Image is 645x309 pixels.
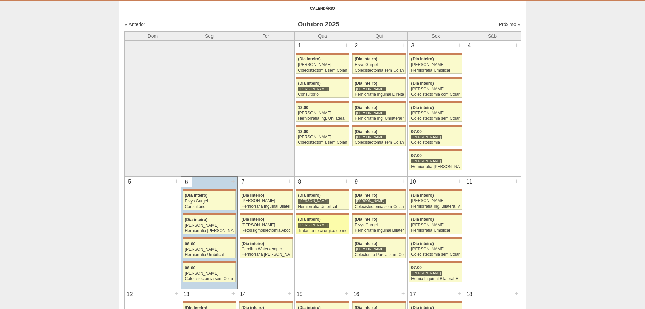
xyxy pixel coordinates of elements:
[220,20,417,30] h3: Outubro 2025
[355,86,386,92] div: [PERSON_NAME]
[352,53,405,55] div: Key: Maria Braido
[310,6,335,11] a: Calendário
[185,277,234,281] div: Colecistectomia sem Colangiografia VL
[355,253,404,257] div: Colectomia Parcial sem Colostomia
[411,217,434,222] span: (Dia inteiro)
[185,247,234,252] div: [PERSON_NAME]
[298,193,321,198] span: (Dia inteiro)
[464,289,475,300] div: 18
[185,223,234,228] div: [PERSON_NAME]
[296,77,349,79] div: Key: Maria Braido
[298,86,329,92] div: [PERSON_NAME]
[409,53,462,55] div: Key: Maria Braido
[408,289,418,300] div: 17
[298,92,347,97] div: Consultório
[409,101,462,103] div: Key: Maria Braido
[457,41,463,50] div: +
[411,111,460,115] div: [PERSON_NAME]
[287,289,293,298] div: +
[352,127,405,146] a: (Dia inteiro) [PERSON_NAME] Colecistectomia sem Colangiografia VL
[240,215,293,234] a: (Dia inteiro) [PERSON_NAME] Retossigmoidectomia Abdominal
[513,177,519,186] div: +
[124,31,181,40] th: Dom
[464,31,521,40] th: Sáb
[296,213,349,215] div: Key: Maria Braido
[355,68,404,73] div: Colecistectomia sem Colangiografia VL
[183,191,236,210] a: (Dia inteiro) Elvys Gurgel Consultório
[355,223,404,227] div: Elvys Gurgel
[352,55,405,74] a: (Dia inteiro) Elvys Gurgel Colecistectomia sem Colangiografia VL
[352,237,405,239] div: Key: Maria Braido
[298,63,347,67] div: [PERSON_NAME]
[181,289,192,300] div: 13
[355,81,377,86] span: (Dia inteiro)
[298,223,329,228] div: [PERSON_NAME]
[355,135,386,140] div: [PERSON_NAME]
[355,63,404,67] div: Elvys Gurgel
[296,127,349,146] a: 13:00 [PERSON_NAME] Colecistectomia sem Colangiografia VL
[296,301,349,303] div: Key: Maria Braido
[240,191,293,210] a: (Dia inteiro) [PERSON_NAME] Herniorrafia Inguinal Bilateral
[351,177,362,187] div: 9
[242,241,264,246] span: (Dia inteiro)
[409,79,462,98] a: (Dia inteiro) [PERSON_NAME] Colecistectomia com Colangiografia VL
[499,22,520,27] a: Próximo »
[411,116,460,121] div: Colecistectomia sem Colangiografia VL
[411,159,442,164] div: [PERSON_NAME]
[294,31,351,40] th: Qua
[185,193,208,198] span: (Dia inteiro)
[411,193,434,198] span: (Dia inteiro)
[513,41,519,50] div: +
[298,135,347,139] div: [PERSON_NAME]
[242,228,290,233] div: Retossigmoidectomia Abdominal
[239,301,292,303] div: Key: Maria Braido
[295,177,305,187] div: 8
[174,289,180,298] div: +
[355,198,386,204] div: [PERSON_NAME]
[411,87,460,91] div: [PERSON_NAME]
[183,213,236,215] div: Key: Maria Braido
[352,239,405,258] a: (Dia inteiro) [PERSON_NAME] Colectomia Parcial sem Colostomia
[344,289,349,298] div: +
[411,63,460,67] div: [PERSON_NAME]
[409,127,462,146] a: 07:00 [PERSON_NAME] Colecistostomia
[125,289,135,300] div: 12
[181,31,238,40] th: Seg
[409,301,462,303] div: Key: Maria Braido
[344,177,349,186] div: +
[230,289,236,298] div: +
[242,199,290,203] div: [PERSON_NAME]
[181,177,192,187] div: 6
[298,111,347,115] div: [PERSON_NAME]
[355,205,404,209] div: Colecistectomia sem Colangiografia VL
[411,271,442,276] div: [PERSON_NAME]
[183,215,236,234] a: (Dia inteiro) [PERSON_NAME] Herniorrafia [PERSON_NAME]
[230,177,236,186] div: +
[242,247,290,251] div: Carolina Waterkemper
[407,31,464,40] th: Sex
[355,57,377,61] span: (Dia inteiro)
[240,189,293,191] div: Key: Maria Braido
[352,101,405,103] div: Key: Maria Braido
[352,191,405,210] a: (Dia inteiro) [PERSON_NAME] Colecistectomia sem Colangiografia VL
[411,252,460,257] div: Colecistectomia sem Colangiografia
[240,213,293,215] div: Key: Maria Braido
[457,289,463,298] div: +
[411,129,422,134] span: 07:00
[296,191,349,210] a: (Dia inteiro) [PERSON_NAME] Herniorrafia Umbilical
[411,81,434,86] span: (Dia inteiro)
[355,111,386,116] div: [PERSON_NAME]
[287,177,293,186] div: +
[185,217,208,222] span: (Dia inteiro)
[298,116,347,121] div: Herniorrafia Ing. Unilateral VL
[409,189,462,191] div: Key: Maria Braido
[183,263,236,282] a: 08:00 [PERSON_NAME] Colecistectomia sem Colangiografia VL
[298,129,308,134] span: 13:00
[355,92,404,97] div: Herniorrafia Inguinal Direita
[296,215,349,234] a: (Dia inteiro) [PERSON_NAME] Tratamento cirurgico do megaesofago por video
[411,241,434,246] span: (Dia inteiro)
[185,199,234,204] div: Elvys Gurgel
[352,103,405,122] a: (Dia inteiro) [PERSON_NAME] Herniorrafia Ing. Unilateral VL
[409,55,462,74] a: (Dia inteiro) [PERSON_NAME] Herniorrafia Umbilical
[125,22,145,27] a: « Anterior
